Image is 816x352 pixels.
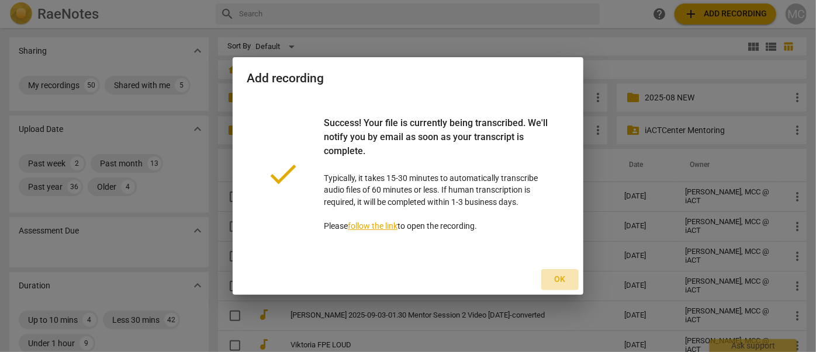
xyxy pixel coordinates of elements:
[265,156,300,191] span: done
[324,116,551,232] p: Typically, it takes 15-30 minutes to automatically transcribe audio files of 60 minutes or less. ...
[324,116,551,172] div: Success! Your file is currently being transcribed. We'll notify you by email as soon as your tran...
[551,274,569,285] span: Ok
[348,221,397,231] a: follow the link
[247,71,569,86] h2: Add recording
[541,269,579,290] button: Ok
